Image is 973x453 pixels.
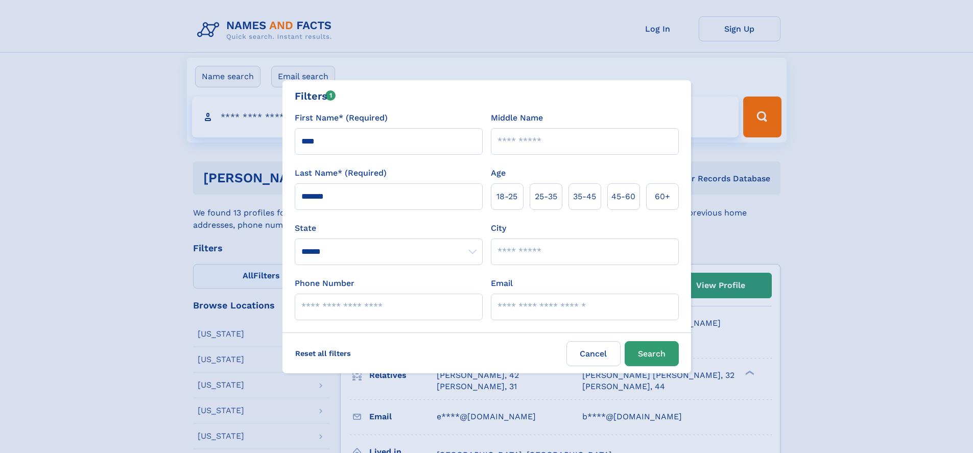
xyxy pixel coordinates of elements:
button: Search [625,341,679,366]
span: 18‑25 [496,190,517,203]
label: Last Name* (Required) [295,167,387,179]
span: 35‑45 [573,190,596,203]
label: Middle Name [491,112,543,124]
label: Phone Number [295,277,354,290]
label: State [295,222,483,234]
span: 60+ [655,190,670,203]
div: Filters [295,88,336,104]
label: Age [491,167,506,179]
span: 45‑60 [611,190,635,203]
label: Cancel [566,341,621,366]
label: Email [491,277,513,290]
label: Reset all filters [289,341,358,366]
span: 25‑35 [535,190,557,203]
label: First Name* (Required) [295,112,388,124]
label: City [491,222,506,234]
